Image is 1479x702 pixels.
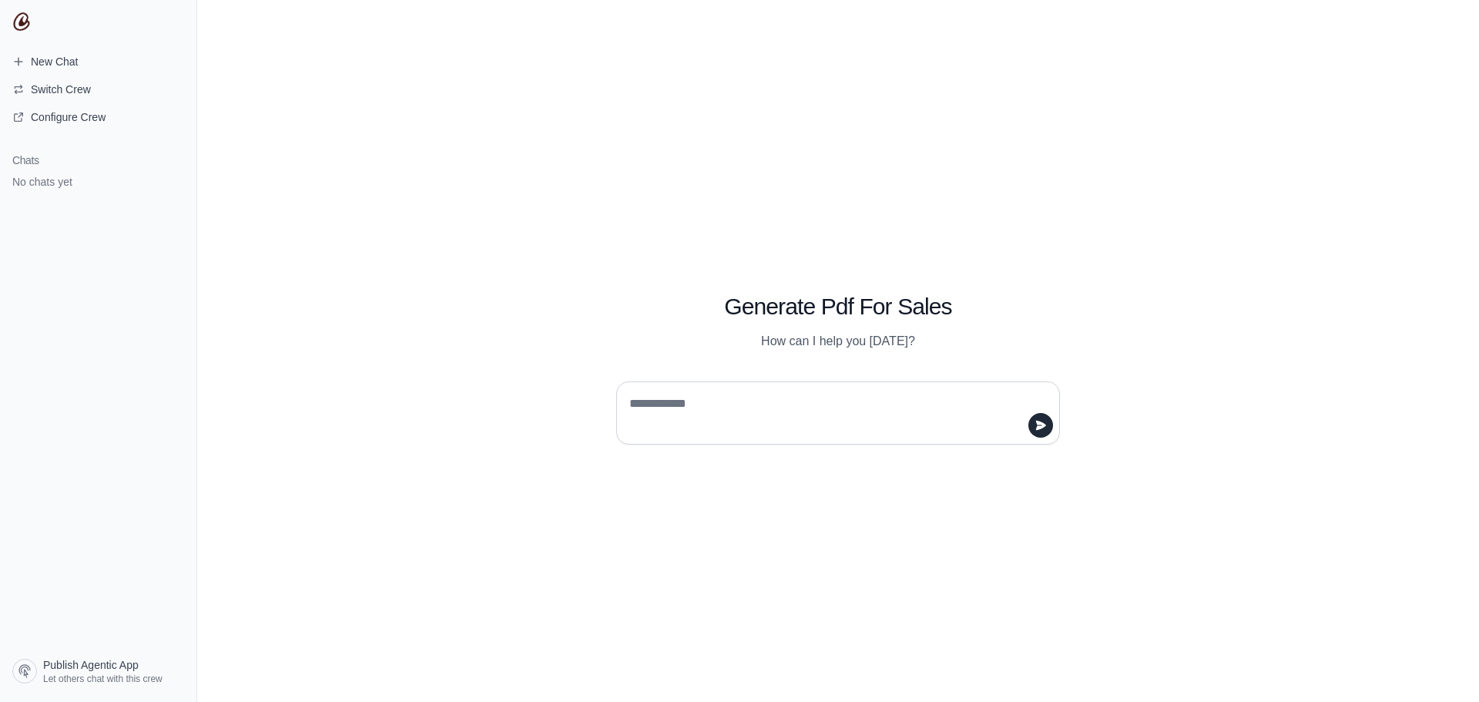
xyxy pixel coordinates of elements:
a: Configure Crew [6,105,190,129]
h1: Generate Pdf For Sales [616,293,1060,321]
p: How can I help you [DATE]? [616,332,1060,351]
a: Publish Agentic App Let others chat with this crew [6,653,190,690]
span: Let others chat with this crew [43,673,163,685]
a: New Chat [6,49,190,74]
span: Switch Crew [31,82,91,97]
button: Switch Crew [6,77,190,102]
span: Publish Agentic App [43,657,139,673]
span: Configure Crew [31,109,106,125]
img: CrewAI Logo [12,12,31,31]
span: New Chat [31,54,78,69]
